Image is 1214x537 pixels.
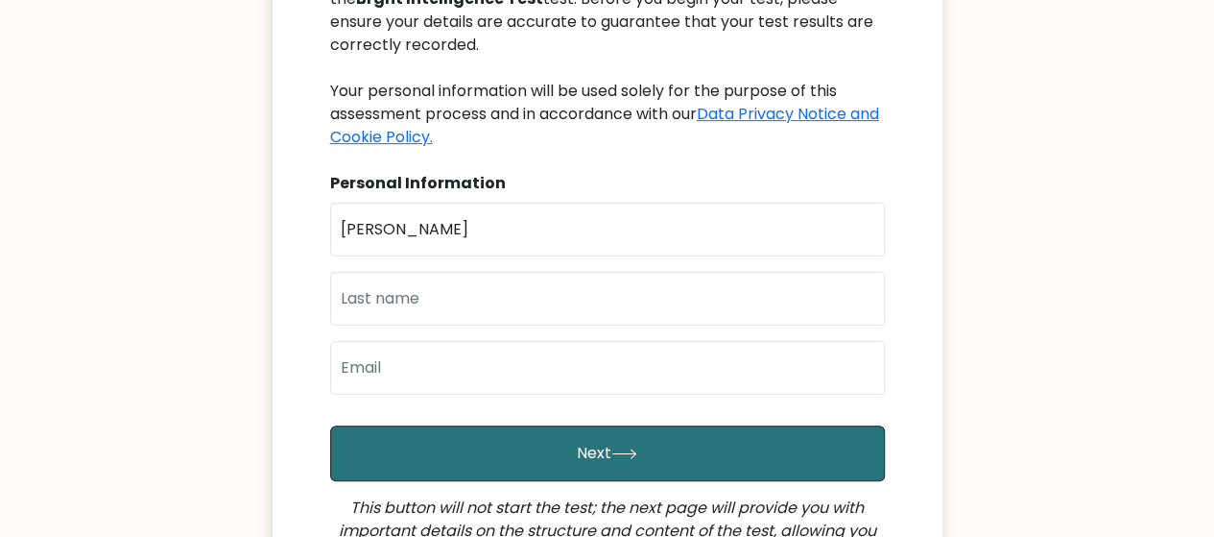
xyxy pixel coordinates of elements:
[330,272,885,326] input: Last name
[330,172,885,195] div: Personal Information
[330,103,879,148] a: Data Privacy Notice and Cookie Policy.
[330,426,885,481] button: Next
[330,341,885,395] input: Email
[330,203,885,256] input: First name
